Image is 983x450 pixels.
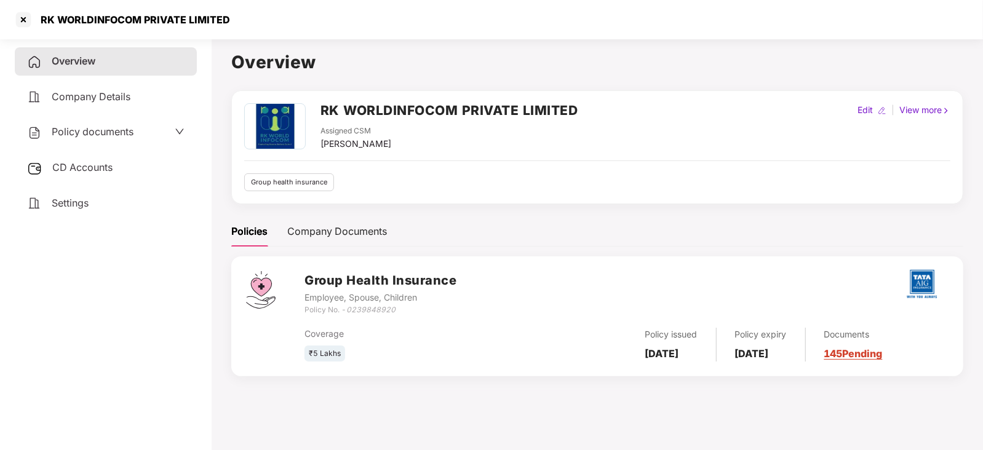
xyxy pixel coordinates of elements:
[27,55,42,69] img: svg+xml;base64,PHN2ZyB4bWxucz0iaHR0cDovL3d3dy53My5vcmcvMjAwMC9zdmciIHdpZHRoPSIyNCIgaGVpZ2h0PSIyNC...
[304,304,456,316] div: Policy No. -
[52,55,95,67] span: Overview
[246,104,303,149] img: whatsapp%20image%202024-01-05%20at%2011.24.52%20am.jpeg
[27,90,42,105] img: svg+xml;base64,PHN2ZyB4bWxucz0iaHR0cDovL3d3dy53My5vcmcvMjAwMC9zdmciIHdpZHRoPSIyNCIgaGVpZ2h0PSIyNC...
[304,271,456,290] h3: Group Health Insurance
[27,196,42,211] img: svg+xml;base64,PHN2ZyB4bWxucz0iaHR0cDovL3d3dy53My5vcmcvMjAwMC9zdmciIHdpZHRoPSIyNCIgaGVpZ2h0PSIyNC...
[52,197,89,209] span: Settings
[897,103,953,117] div: View more
[52,125,133,138] span: Policy documents
[244,173,334,191] div: Group health insurance
[304,291,456,304] div: Employee, Spouse, Children
[901,262,944,306] img: tatag.png
[246,271,276,309] img: svg+xml;base64,PHN2ZyB4bWxucz0iaHR0cDovL3d3dy53My5vcmcvMjAwMC9zdmciIHdpZHRoPSI0Ny43MTQiIGhlaWdodD...
[855,103,875,117] div: Edit
[52,161,113,173] span: CD Accounts
[304,345,345,362] div: ₹5 Lakhs
[33,14,230,26] div: RK WORLDINFOCOM PRIVATE LIMITED
[320,100,578,120] h2: RK WORLDINFOCOM PRIVATE LIMITED
[320,137,391,151] div: [PERSON_NAME]
[824,347,883,360] a: 145 Pending
[231,224,268,239] div: Policies
[27,161,42,176] img: svg+xml;base64,PHN2ZyB3aWR0aD0iMjUiIGhlaWdodD0iMjQiIHZpZXdCb3g9IjAgMCAyNSAyNCIgZmlsbD0ibm9uZSIgeG...
[878,106,886,115] img: editIcon
[942,106,950,115] img: rightIcon
[52,90,130,103] span: Company Details
[735,328,787,341] div: Policy expiry
[645,328,698,341] div: Policy issued
[346,305,396,314] i: 0239848920
[175,127,185,136] span: down
[824,328,883,341] div: Documents
[287,224,387,239] div: Company Documents
[645,347,679,360] b: [DATE]
[735,347,769,360] b: [DATE]
[889,103,897,117] div: |
[320,125,391,137] div: Assigned CSM
[304,327,519,341] div: Coverage
[231,49,963,76] h1: Overview
[27,125,42,140] img: svg+xml;base64,PHN2ZyB4bWxucz0iaHR0cDovL3d3dy53My5vcmcvMjAwMC9zdmciIHdpZHRoPSIyNCIgaGVpZ2h0PSIyNC...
